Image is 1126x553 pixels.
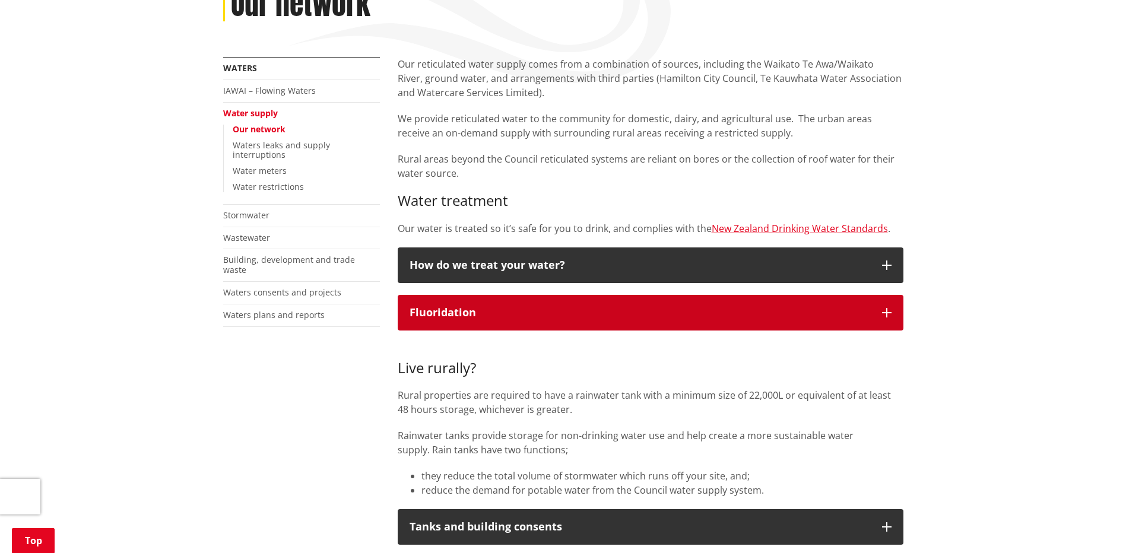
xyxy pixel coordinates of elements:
a: Waters consents and projects [223,287,341,298]
p: Rainwater tanks provide storage for non-drinking water use and help create a more sustainable wat... [398,428,903,457]
iframe: Messenger Launcher [1071,503,1114,546]
a: Waters [223,62,257,74]
button: Tanks and building consents [398,509,903,545]
a: Water supply [223,107,278,119]
p: Tanks and building consents [410,521,870,533]
p: Rural properties are required to have a rainwater tank with a minimum size of 22,000L or equivale... [398,388,903,417]
h3: Live rurally? [398,342,903,377]
a: New Zealand Drinking Water Standards [712,222,888,235]
a: Water meters [233,165,287,176]
button: Fluoridation [398,295,903,330]
p: Fluoridation [410,307,870,319]
p: How do we treat your water? [410,259,870,271]
a: IAWAI – Flowing Waters [223,85,316,96]
h3: Water treatment [398,192,903,209]
p: Rural areas beyond the Council reticulated systems are reliant on bores or the collection of roof... [398,152,903,180]
a: Waters plans and reports [223,309,325,320]
p: Our water is treated so it’s safe for you to drink, and complies with the . [398,221,903,236]
a: Top [12,528,55,553]
p: We provide reticulated water to the community for domestic, dairy, and agricultural use. The urba... [398,112,903,140]
a: Wastewater [223,232,270,243]
a: Building, development and trade waste [223,254,355,275]
a: Waters leaks and supply interruptions [233,139,330,161]
a: Stormwater [223,209,269,221]
li: they reduce the total volume of stormwater which runs off your site, and; [421,469,903,483]
button: How do we treat your water? [398,247,903,283]
p: Our reticulated water supply comes from a combination of sources, including the Waikato Te Awa/Wa... [398,57,903,100]
li: reduce the demand for potable water from the Council water supply system. [421,483,903,497]
a: Water restrictions [233,181,304,192]
a: Our network [233,123,286,135]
